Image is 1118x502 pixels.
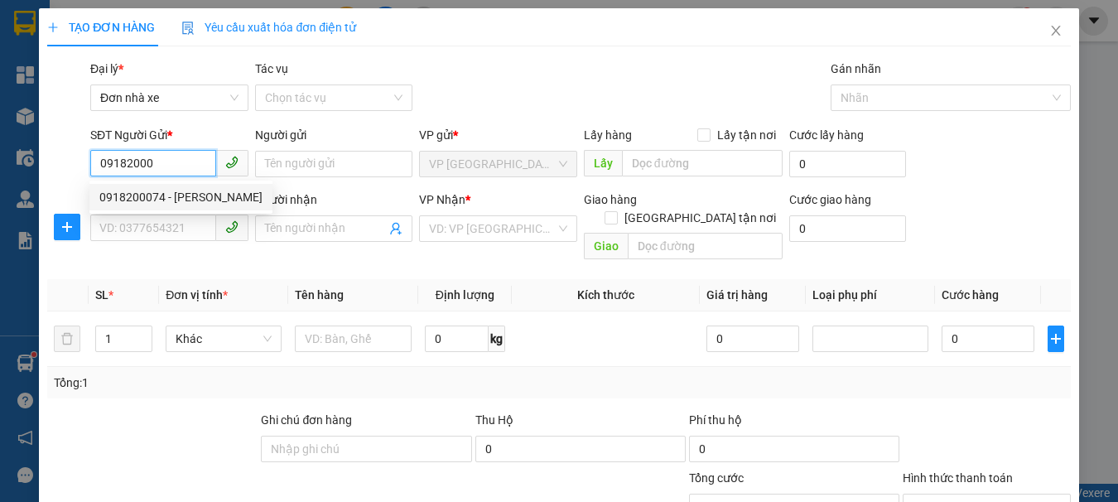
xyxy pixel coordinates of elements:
[47,21,155,34] span: TẠO ĐƠN HÀNG
[689,411,899,436] div: Phí thu hộ
[806,279,935,311] th: Loại phụ phí
[54,326,80,352] button: delete
[261,436,471,462] input: Ghi chú đơn hàng
[295,288,344,302] span: Tên hàng
[706,326,799,352] input: 0
[475,413,513,427] span: Thu Hộ
[1049,24,1063,37] span: close
[429,152,567,176] span: VP PHÚ SƠN
[90,126,248,144] div: SĐT Người Gửi
[1033,8,1079,55] button: Close
[166,288,228,302] span: Đơn vị tính
[389,222,402,235] span: user-add
[255,191,413,209] div: Người nhận
[584,128,632,142] span: Lấy hàng
[903,471,1013,485] label: Hình thức thanh toán
[584,233,628,259] span: Giao
[54,214,80,240] button: plus
[419,193,465,206] span: VP Nhận
[706,288,768,302] span: Giá trị hàng
[55,220,80,234] span: plus
[181,22,195,35] img: icon
[789,151,906,177] input: Cước lấy hàng
[831,62,881,75] label: Gán nhãn
[628,233,783,259] input: Dọc đường
[584,193,637,206] span: Giao hàng
[90,62,123,75] span: Đại lý
[54,374,432,392] div: Tổng: 1
[95,288,108,302] span: SL
[89,184,272,210] div: 0918200074 - cô phương
[436,288,494,302] span: Định lượng
[689,471,744,485] span: Tổng cước
[255,126,413,144] div: Người gửi
[225,156,239,169] span: phone
[261,413,352,427] label: Ghi chú đơn hàng
[181,21,356,34] span: Yêu cầu xuất hóa đơn điện tử
[711,126,783,144] span: Lấy tận nơi
[47,22,59,33] span: plus
[942,288,999,302] span: Cước hàng
[622,150,783,176] input: Dọc đường
[1048,326,1064,352] button: plus
[295,326,411,352] input: VD: Bàn, Ghế
[789,215,906,242] input: Cước giao hàng
[255,62,288,75] label: Tác vụ
[225,220,239,234] span: phone
[1048,332,1063,345] span: plus
[99,188,263,206] div: 0918200074 - [PERSON_NAME]
[100,85,239,110] span: Đơn nhà xe
[176,326,272,351] span: Khác
[489,326,505,352] span: kg
[577,288,634,302] span: Kích thước
[419,126,577,144] div: VP gửi
[618,209,783,227] span: [GEOGRAPHIC_DATA] tận nơi
[789,128,864,142] label: Cước lấy hàng
[789,193,871,206] label: Cước giao hàng
[584,150,622,176] span: Lấy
